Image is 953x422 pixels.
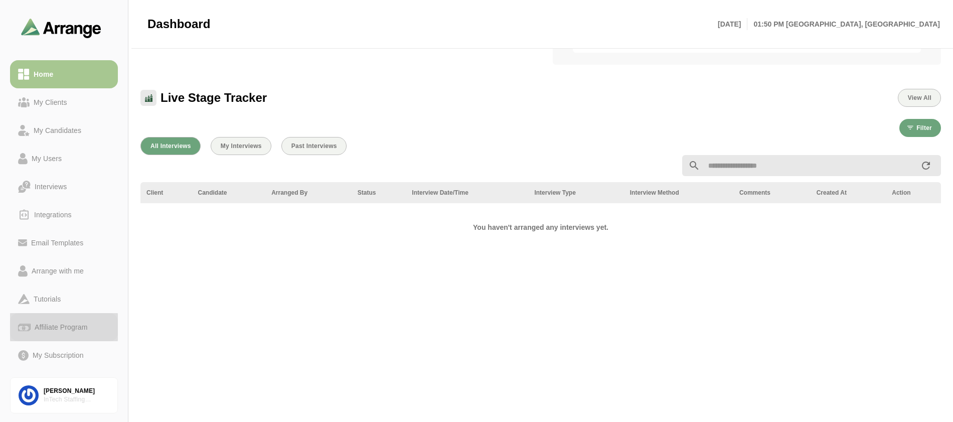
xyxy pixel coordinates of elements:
p: [DATE] [718,18,747,30]
button: Filter [899,119,941,137]
div: Email Templates [27,237,87,249]
a: Email Templates [10,229,118,257]
a: [PERSON_NAME]InTech Staffing Solutions [10,377,118,413]
span: View All [907,94,931,101]
span: Filter [916,124,932,131]
i: appended action [920,160,932,172]
button: View All [898,89,941,107]
span: Live Stage Tracker [161,90,267,105]
div: Interviews [31,181,71,193]
div: My Clients [30,96,71,108]
div: My Subscription [29,349,88,361]
div: My Users [28,153,66,165]
div: Interview Type [534,188,617,197]
a: Integrations [10,201,118,229]
span: Dashboard [147,17,210,32]
div: InTech Staffing Solutions [44,395,109,404]
div: Tutorials [30,293,65,305]
div: Status [358,188,400,197]
img: arrangeai-name-small-logo.4d2b8aee.svg [21,18,101,38]
div: Arrange with me [28,265,88,277]
button: My Interviews [211,137,271,155]
div: Client [146,188,186,197]
a: Interviews [10,173,118,201]
a: My Candidates [10,116,118,145]
div: Arranged By [271,188,346,197]
div: My Candidates [30,124,85,136]
div: Integrations [30,209,76,221]
div: Home [30,68,57,80]
p: 01:50 PM [GEOGRAPHIC_DATA], [GEOGRAPHIC_DATA] [747,18,940,30]
a: My Subscription [10,341,118,369]
div: Interview Date/Time [412,188,522,197]
a: Home [10,60,118,88]
a: My Users [10,145,118,173]
h2: You haven't arranged any interviews yet. [348,221,734,233]
span: My Interviews [220,143,262,150]
div: Candidate [198,188,260,197]
span: Past Interviews [291,143,337,150]
div: Action [892,188,935,197]
div: Created At [817,188,880,197]
a: Arrange with me [10,257,118,285]
button: All Interviews [140,137,201,155]
a: Affiliate Program [10,313,118,341]
span: All Interviews [150,143,191,150]
div: Affiliate Program [31,321,91,333]
a: Tutorials [10,285,118,313]
div: [PERSON_NAME] [44,387,109,395]
button: Past Interviews [281,137,347,155]
div: Comments [739,188,805,197]
div: Interview Method [630,188,727,197]
a: My Clients [10,88,118,116]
